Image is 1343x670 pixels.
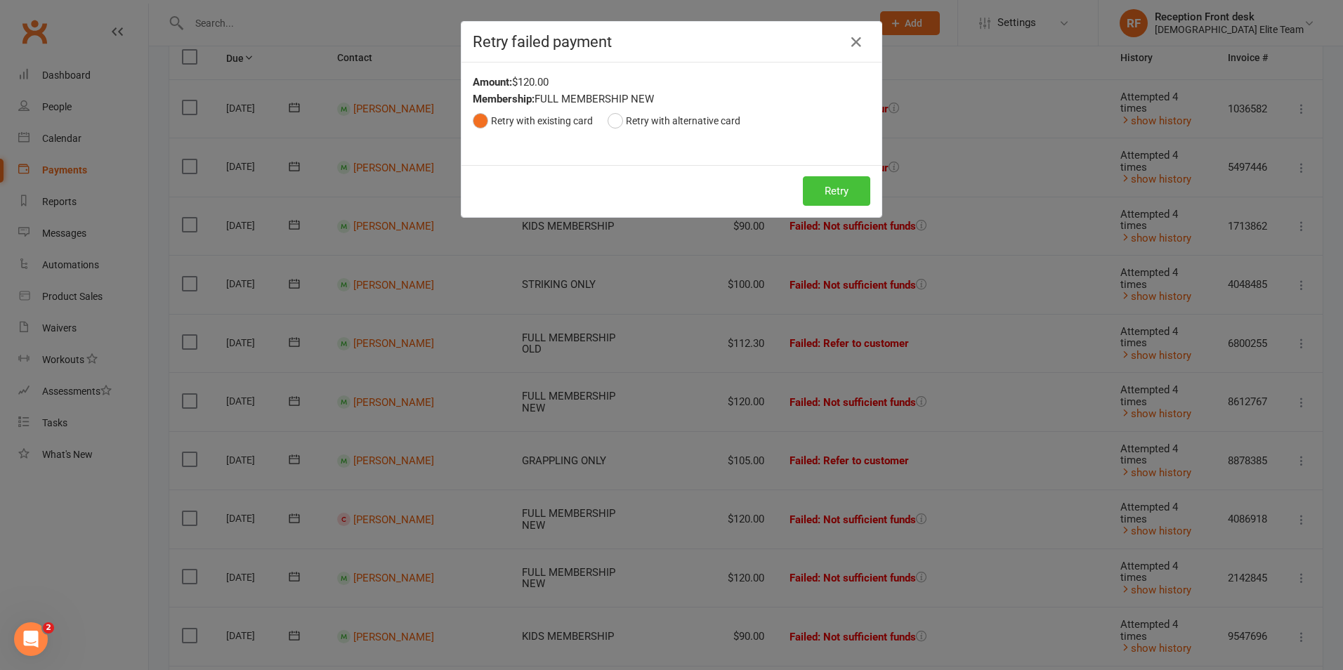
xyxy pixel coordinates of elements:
strong: Amount: [473,76,512,88]
strong: Membership: [473,93,535,105]
button: Retry with existing card [473,107,593,134]
h4: Retry failed payment [473,33,870,51]
div: FULL MEMBERSHIP NEW [473,91,870,107]
button: Retry [803,176,870,206]
div: $120.00 [473,74,870,91]
button: Close [845,31,867,53]
button: Retry with alternative card [608,107,740,134]
iframe: Intercom live chat [14,622,48,656]
span: 2 [43,622,54,633]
